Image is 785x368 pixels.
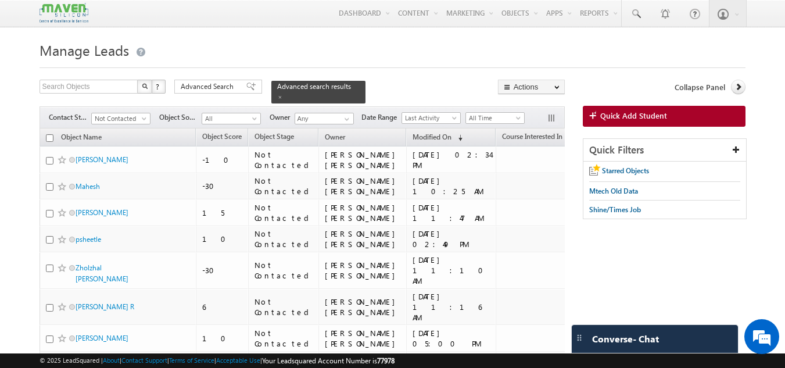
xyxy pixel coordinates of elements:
div: Not Contacted [255,202,313,223]
div: Not Contacted [255,260,313,281]
a: Quick Add Student [583,106,746,127]
span: All [202,113,257,124]
div: [PERSON_NAME] [PERSON_NAME] [325,228,401,249]
div: Not Contacted [255,328,313,349]
span: (sorted descending) [453,133,463,142]
div: Not Contacted [255,296,313,317]
button: Actions [498,80,565,94]
a: Object Stage [249,130,300,145]
div: [DATE] 10:25 AM [413,176,490,196]
span: Manage Leads [40,41,129,59]
a: [PERSON_NAME] [76,155,128,164]
a: Object Score [196,130,248,145]
a: Zholzhal [PERSON_NAME] [76,263,128,283]
div: 10 [202,333,243,344]
div: [PERSON_NAME] [PERSON_NAME] [325,176,401,196]
a: [PERSON_NAME] [76,208,128,217]
a: Terms of Service [169,356,214,364]
div: Not Contacted [255,228,313,249]
span: ? [156,81,161,91]
span: Date Range [361,112,402,123]
a: [PERSON_NAME] R [76,302,134,311]
img: Custom Logo [40,3,88,23]
a: Contact Support [121,356,167,364]
span: Contact Stage [49,112,91,123]
div: [PERSON_NAME] [PERSON_NAME] [325,149,401,170]
span: Advanced Search [181,81,237,92]
div: [PERSON_NAME] [PERSON_NAME] [325,296,401,317]
div: [DATE] 11:47 AM [413,202,490,223]
span: Quick Add Student [600,110,667,121]
span: Advanced search results [277,82,351,91]
span: Object Stage [255,132,294,141]
span: © 2025 LeadSquared | | | | | [40,355,395,366]
a: Mahesh [76,182,100,191]
div: Not Contacted [255,176,313,196]
a: All [202,113,261,124]
div: [DATE] 02:49 PM [413,228,490,249]
div: 15 [202,208,243,218]
div: [DATE] 11:10 AM [413,255,490,286]
button: ? [152,80,166,94]
span: Not Contacted [92,113,147,124]
span: Mtech Old Data [589,187,638,195]
a: Acceptable Use [216,356,260,364]
span: All Time [466,113,521,123]
input: Type to Search [295,113,354,124]
span: Owner [270,112,295,123]
a: psheetle [76,235,101,244]
span: Last Activity [402,113,457,123]
span: Shine/Times Job [589,205,641,214]
div: [PERSON_NAME] [PERSON_NAME] [325,260,401,281]
span: Owner [325,133,345,141]
div: [PERSON_NAME] [PERSON_NAME] [325,328,401,349]
span: Converse - Chat [592,334,659,344]
a: Last Activity [402,112,461,124]
div: [DATE] 02:34 PM [413,149,490,170]
img: Search [142,83,148,89]
span: Modified On [413,133,451,141]
div: [DATE] 11:16 AM [413,291,490,323]
span: Object Source [159,112,202,123]
span: Object Score [202,132,242,141]
div: Quick Filters [583,139,747,162]
a: Modified On (sorted descending) [407,130,468,145]
a: About [103,356,120,364]
span: 77978 [377,356,395,365]
input: Check all records [46,134,53,142]
a: Object Name [55,131,107,146]
div: [PERSON_NAME] [PERSON_NAME] [325,202,401,223]
a: [PERSON_NAME] [76,334,128,342]
span: Starred Objects [602,166,649,175]
div: 10 [202,234,243,244]
div: -30 [202,181,243,191]
span: Course Interested In [502,132,562,141]
div: 6 [202,302,243,312]
img: carter-drag [575,333,584,342]
a: Show All Items [338,113,353,125]
div: -30 [202,265,243,276]
div: Not Contacted [255,149,313,170]
a: Not Contacted [91,113,150,124]
span: Your Leadsquared Account Number is [262,356,395,365]
div: [DATE] 05:00 PM [413,328,490,349]
span: Collapse Panel [675,82,725,92]
div: -10 [202,155,243,165]
a: Course Interested In [496,130,568,145]
a: All Time [465,112,525,124]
